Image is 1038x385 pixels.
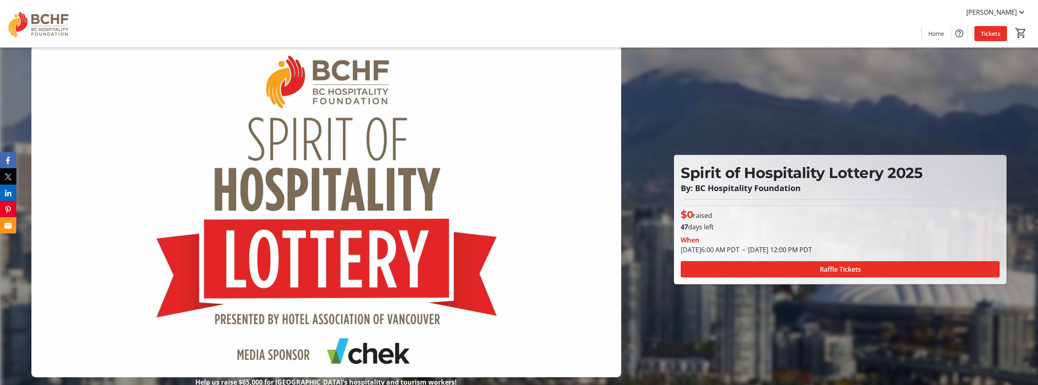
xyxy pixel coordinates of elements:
div: 0% of fundraising goal reached [681,199,1000,206]
span: Raffle Tickets [820,264,861,274]
img: Campaign CTA Media Photo [31,46,621,377]
span: $0 [681,209,693,220]
span: - [739,245,748,254]
button: [PERSON_NAME] [960,6,1033,19]
span: Spirit of Hospitality Lottery 2025 [681,164,922,182]
span: Home [928,29,944,38]
p: raised [681,207,712,222]
button: Cart [1014,26,1028,40]
span: [DATE] 6:00 AM PDT [681,245,739,254]
div: When [681,235,699,245]
p: days left [681,222,1000,232]
button: Help [951,25,967,42]
span: [DATE] 12:00 PM PDT [739,245,812,254]
button: Raffle Tickets [681,261,1000,277]
img: BC Hospitality Foundation's Logo [5,3,77,44]
a: Tickets [974,26,1007,41]
span: [PERSON_NAME] [966,7,1017,17]
span: 47 [681,222,688,231]
a: Home [922,26,951,41]
p: By: BC Hospitality Foundation [681,184,1000,193]
span: Tickets [981,29,1000,38]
